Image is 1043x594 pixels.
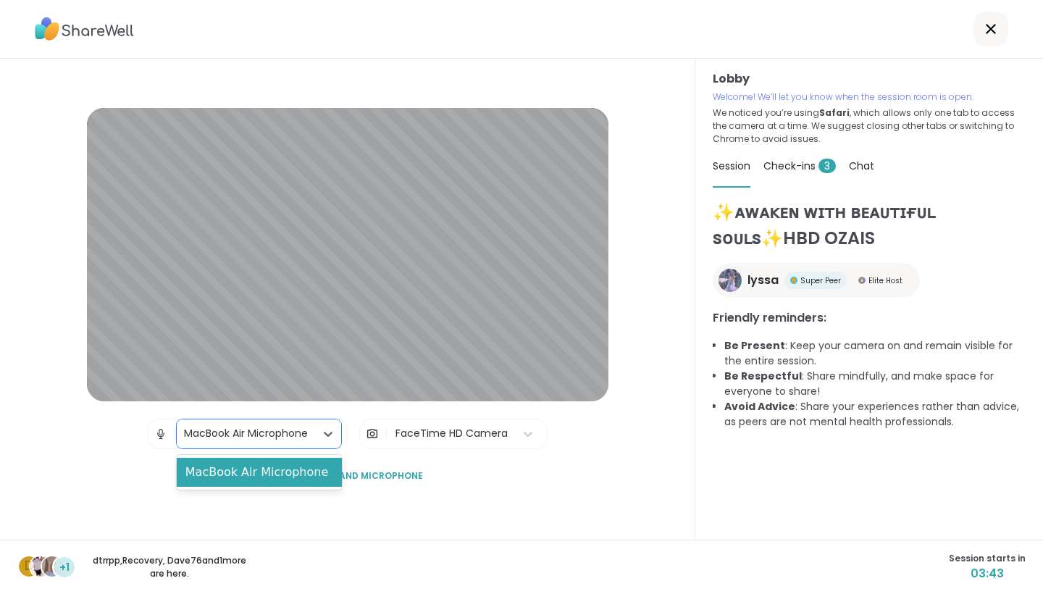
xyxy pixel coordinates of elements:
[154,419,167,448] img: Microphone
[790,277,797,284] img: Super Peer
[949,552,1026,565] span: Session starts in
[800,275,841,286] span: Super Peer
[849,159,874,173] span: Chat
[88,554,251,580] p: dtrrpp , Recovery , Dave76 and 1 more are here.
[724,338,785,353] b: Be Present
[30,556,51,577] img: Recovery
[819,106,850,119] b: Safari
[858,277,866,284] img: Elite Host
[366,419,379,448] img: Camera
[713,106,1026,146] p: We noticed you’re using , which allows only one tab to access the camera at a time. We suggest cl...
[59,560,70,575] span: +1
[395,426,508,441] div: FaceTime HD Camera
[42,556,62,577] img: Dave76
[949,565,1026,582] span: 03:43
[724,369,802,383] b: Be Respectful
[35,12,134,46] img: ShareWell Logo
[713,309,1026,327] h3: Friendly reminders:
[25,557,33,576] span: d
[747,272,779,289] span: lyssa
[724,399,1026,430] li: : Share your experiences rather than advice, as peers are not mental health professionals.
[713,70,1026,88] h3: Lobby
[177,458,343,487] div: MacBook Air Microphone
[868,275,902,286] span: Elite Host
[713,263,920,298] a: lyssalyssaSuper PeerSuper PeerElite HostElite Host
[713,159,750,173] span: Session
[724,369,1026,399] li: : Share mindfully, and make space for everyone to share!
[385,419,388,448] span: |
[719,269,742,292] img: lyssa
[267,461,429,491] button: Test speaker and microphone
[713,199,1026,251] h1: ✨ᴀᴡᴀᴋᴇɴ ᴡɪᴛʜ ʙᴇᴀᴜᴛɪғᴜʟ sᴏᴜʟs✨HBD OZAIS
[272,469,423,482] span: Test speaker and microphone
[713,91,1026,104] p: Welcome! We’ll let you know when the session room is open.
[184,426,308,441] div: MacBook Air Microphone
[763,159,836,173] span: Check-ins
[818,159,836,173] span: 3
[173,419,177,448] span: |
[724,338,1026,369] li: : Keep your camera on and remain visible for the entire session.
[724,399,795,414] b: Avoid Advice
